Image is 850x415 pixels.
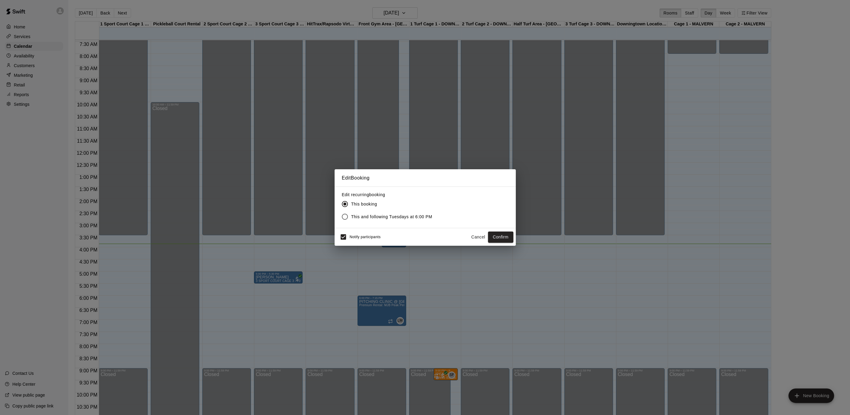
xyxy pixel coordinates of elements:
button: Confirm [488,232,513,243]
h2: Edit Booking [335,169,516,187]
label: Edit recurring booking [342,192,437,198]
button: Cancel [469,232,488,243]
span: This and following Tuesdays at 6:00 PM [351,214,432,220]
span: Notify participants [350,235,381,239]
span: This booking [351,201,377,207]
